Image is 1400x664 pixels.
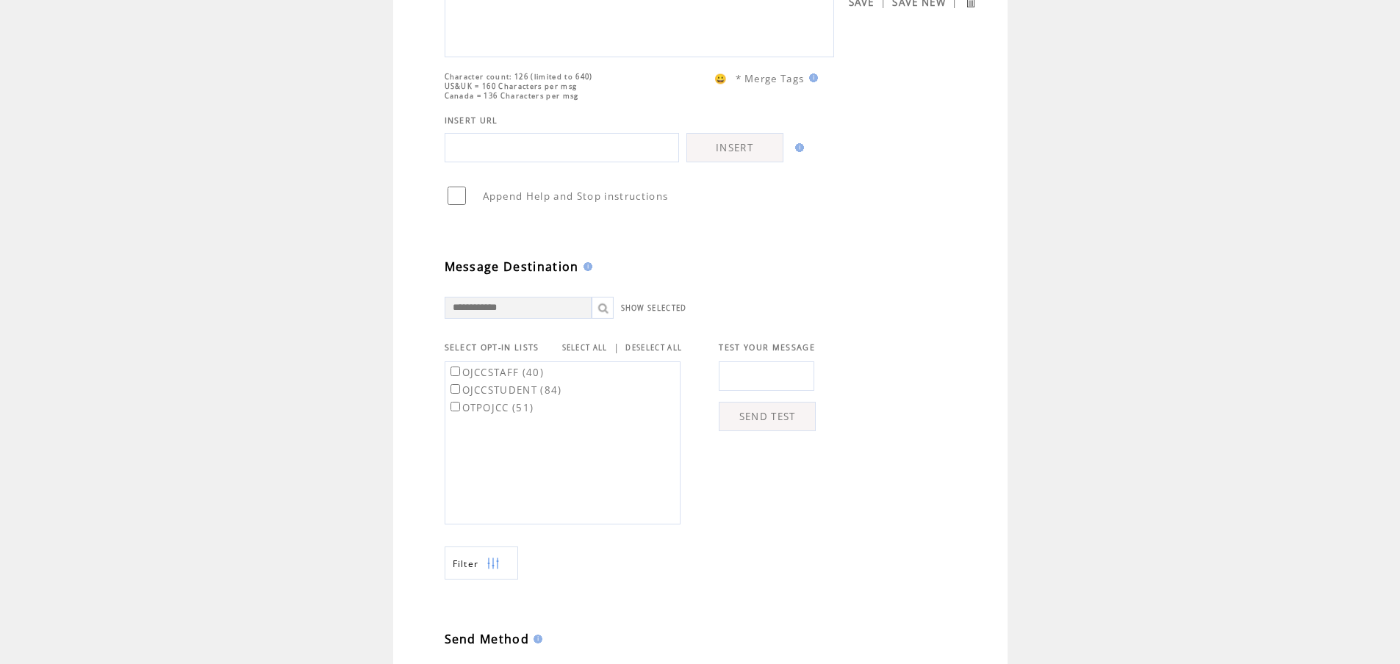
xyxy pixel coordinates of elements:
[719,402,816,431] a: SEND TEST
[445,115,498,126] span: INSERT URL
[450,384,460,394] input: OJCCSTUDENT (84)
[450,402,460,411] input: OTPOJCC (51)
[453,557,479,570] span: Show filters
[445,342,539,353] span: SELECT OPT-IN LISTS
[625,343,682,353] a: DESELECT ALL
[448,383,562,397] label: OJCCSTUDENT (84)
[562,343,608,353] a: SELECT ALL
[483,190,669,203] span: Append Help and Stop instructions
[621,303,687,313] a: SHOW SELECTED
[445,82,578,91] span: US&UK = 160 Characters per msg
[487,547,500,580] img: filters.png
[714,72,728,85] span: 😀
[736,72,805,85] span: * Merge Tags
[686,133,783,162] a: INSERT
[579,262,592,271] img: help.gif
[805,73,818,82] img: help.gif
[445,631,530,647] span: Send Method
[791,143,804,152] img: help.gif
[445,72,593,82] span: Character count: 126 (limited to 640)
[445,259,579,275] span: Message Destination
[448,366,545,379] label: OJCCSTAFF (40)
[529,635,542,643] img: help.gif
[614,341,620,354] span: |
[450,367,460,376] input: OJCCSTAFF (40)
[445,91,579,101] span: Canada = 136 Characters per msg
[448,401,534,414] label: OTPOJCC (51)
[445,546,518,580] a: Filter
[719,342,815,353] span: TEST YOUR MESSAGE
